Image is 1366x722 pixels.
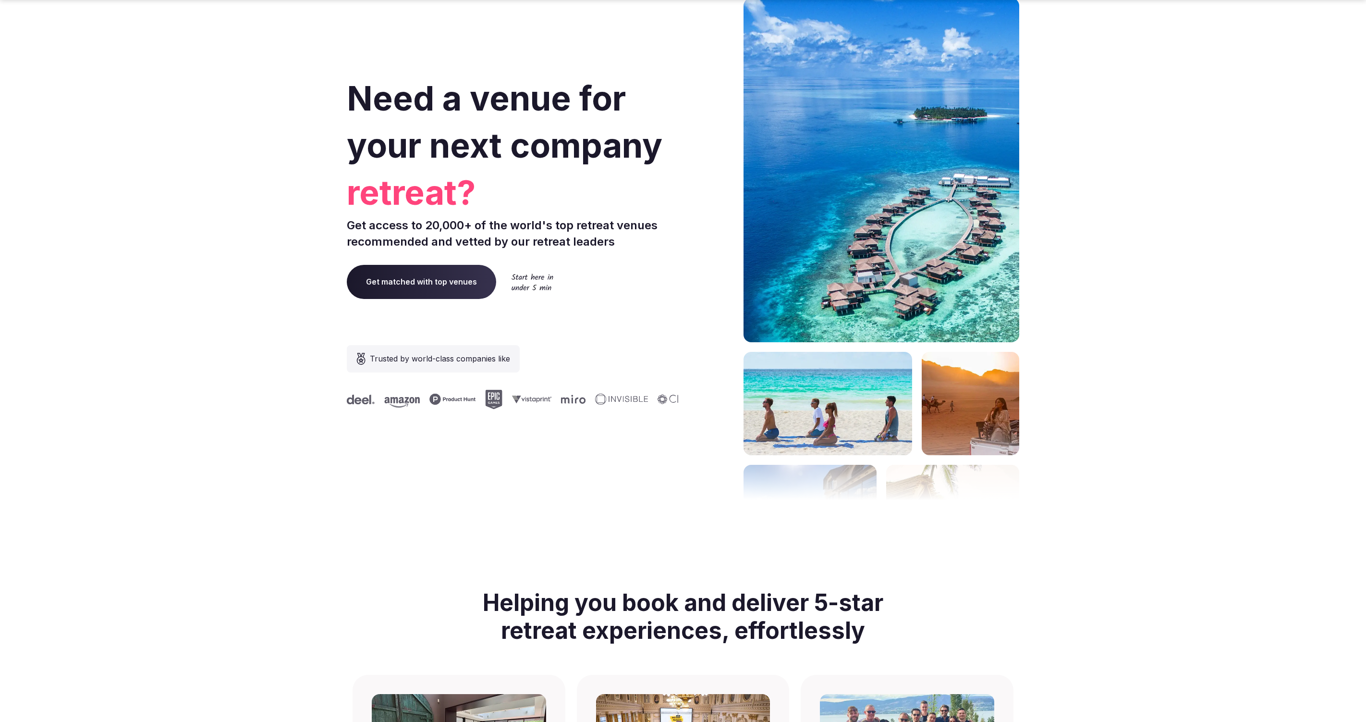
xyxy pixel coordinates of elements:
[922,352,1019,455] img: woman sitting in back of truck with camels
[347,395,375,404] svg: Deel company logo
[744,352,912,455] img: yoga on tropical beach
[370,353,510,364] span: Trusted by world-class companies like
[512,274,553,290] img: Start here in under 5 min
[347,265,496,299] a: Get matched with top venues
[561,395,585,404] svg: Miro company logo
[512,395,551,403] svg: Vistaprint company logo
[347,217,679,249] p: Get access to 20,000+ of the world's top retreat venues recommended and vetted by our retreat lea...
[595,394,648,405] svg: Invisible company logo
[347,169,679,216] span: retreat?
[485,390,502,409] svg: Epic Games company logo
[468,577,898,656] h2: Helping you book and deliver 5-star retreat experiences, effortlessly
[347,78,662,166] span: Need a venue for your next company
